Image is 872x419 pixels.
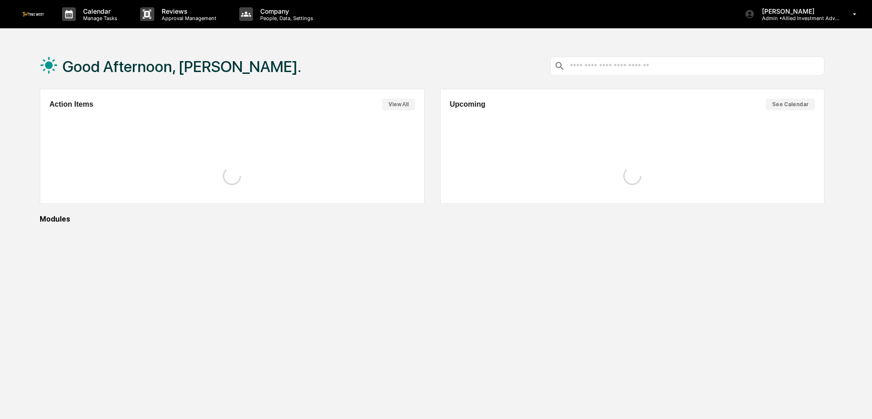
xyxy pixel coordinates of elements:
p: Manage Tasks [76,15,122,21]
h1: Good Afternoon, [PERSON_NAME]. [63,57,301,76]
h2: Action Items [49,100,93,109]
button: View All [382,98,415,110]
p: Approval Management [154,15,221,21]
button: See Calendar [766,98,815,110]
p: Calendar [76,7,122,15]
p: [PERSON_NAME] [755,7,840,15]
p: Company [253,7,318,15]
p: Admin • Allied Investment Advisors [755,15,840,21]
h2: Upcoming [450,100,485,109]
p: Reviews [154,7,221,15]
div: Modules [40,215,825,223]
p: People, Data, Settings [253,15,318,21]
img: logo [22,12,44,16]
